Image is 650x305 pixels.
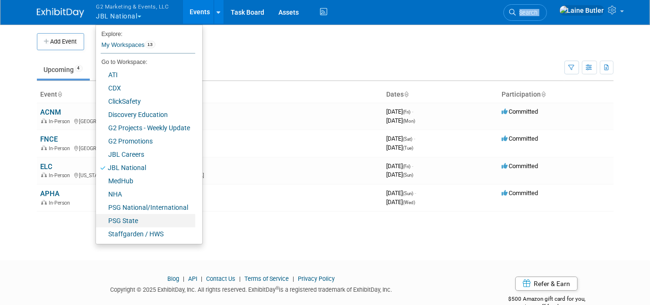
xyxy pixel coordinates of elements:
span: In-Person [49,172,73,179]
a: Sort by Participation Type [541,90,546,98]
span: In-Person [49,200,73,206]
span: [DATE] [387,135,416,142]
img: In-Person Event [41,200,47,205]
a: Sort by Start Date [404,90,409,98]
div: [GEOGRAPHIC_DATA], [GEOGRAPHIC_DATA] [41,144,379,152]
span: 13 [145,41,156,48]
a: My Workspaces13 [101,37,195,53]
span: [DATE] [387,198,416,206]
span: - [412,162,414,170]
th: Participation [498,87,614,103]
span: | [199,275,205,282]
a: Past146 [92,61,133,79]
span: (Fri) [403,109,411,115]
li: Go to Workspace: [96,56,195,68]
a: Blog [167,275,179,282]
span: [DATE] [387,144,414,151]
div: Copyright © 2025 ExhibitDay, Inc. All rights reserved. ExhibitDay is a registered trademark of Ex... [37,283,466,294]
span: Committed [502,135,538,142]
span: - [414,135,416,142]
span: G2 Marketing & Events, LLC [96,1,169,11]
sup: ® [276,286,279,291]
a: Contact Us [206,275,235,282]
span: (Mon) [403,118,416,124]
a: MedHub [96,174,195,188]
a: Terms of Service [244,275,289,282]
span: (Sun) [403,172,414,178]
a: Upcoming4 [37,61,90,79]
li: Explore: [96,28,195,37]
a: G2 Promotions [96,135,195,148]
img: In-Person Event [41,172,47,177]
span: | [290,275,296,282]
a: FNCE [41,135,58,144]
a: APHA [41,189,60,198]
a: Staffgarden / HWS [96,227,195,241]
a: PSG State [96,214,195,227]
a: API [188,275,197,282]
span: (Fri) [403,164,411,169]
span: Search [516,9,538,16]
a: JBL Careers [96,148,195,161]
a: Refer & Earn [515,277,578,291]
button: Add Event [37,33,84,50]
span: (Wed) [403,200,416,205]
span: [DATE] [387,108,414,115]
span: (Sat) [403,136,413,142]
span: - [415,189,416,197]
a: ClickSafety [96,95,195,108]
th: Event [37,87,383,103]
img: ExhibitDay [37,8,84,18]
a: JBL National [96,161,195,174]
span: [DATE] [387,162,414,170]
img: In-Person Event [41,145,47,150]
a: Search [503,4,547,21]
span: (Tue) [403,145,414,151]
span: Committed [502,189,538,197]
img: Laine Butler [559,5,605,16]
span: | [181,275,187,282]
a: ATI [96,68,195,81]
a: G2 Projects - Weekly Update [96,121,195,135]
span: [DATE] [387,189,416,197]
a: Discovery Education [96,108,195,121]
img: In-Person Event [41,118,47,123]
div: [GEOGRAPHIC_DATA], [GEOGRAPHIC_DATA] [41,117,379,125]
span: In-Person [49,118,73,125]
a: Privacy Policy [298,275,335,282]
a: Sort by Event Name [58,90,62,98]
a: ACNM [41,108,61,117]
span: [DATE] [387,117,416,124]
span: [DATE] [387,171,414,178]
span: (Sun) [403,191,414,196]
a: NHA [96,188,195,201]
a: ELC [41,162,53,171]
div: [US_STATE][GEOGRAPHIC_DATA], [GEOGRAPHIC_DATA] [41,171,379,179]
span: Committed [502,108,538,115]
a: PSG National/International [96,201,195,214]
th: Dates [383,87,498,103]
span: Committed [502,162,538,170]
span: - [412,108,414,115]
span: 4 [75,65,83,72]
span: | [237,275,243,282]
a: CDX [96,81,195,95]
span: In-Person [49,145,73,152]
